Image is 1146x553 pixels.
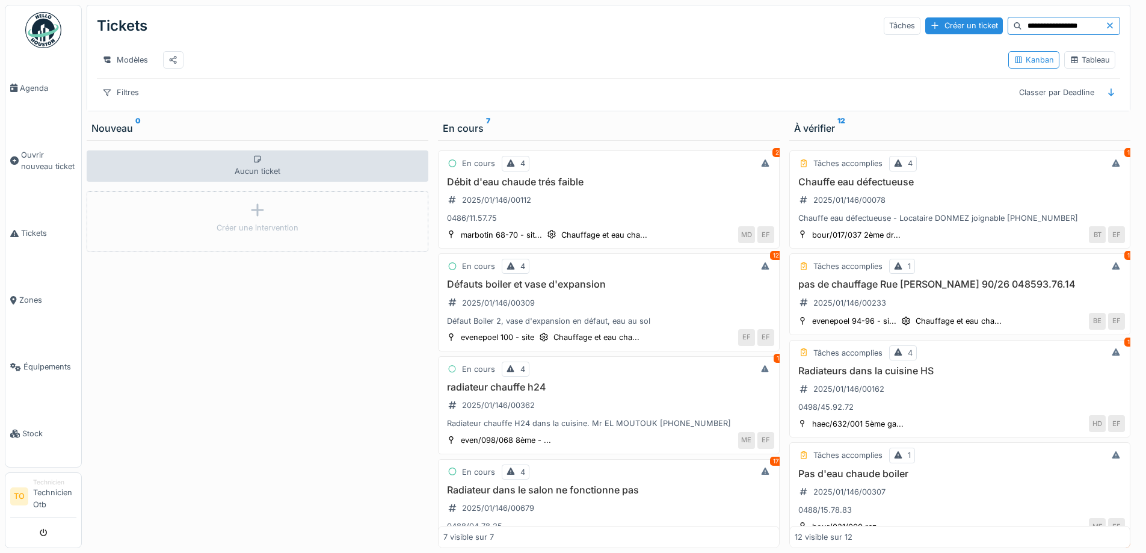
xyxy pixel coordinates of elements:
div: Aucun ticket [87,150,428,182]
div: 7 visible sur 7 [443,531,494,543]
div: 0488/15.78.83 [795,504,1126,516]
div: even/098/068 8ème - ... [461,434,551,446]
div: bour/017/037 2ème dr... [812,229,901,241]
div: Technicien [33,478,76,487]
div: En cours [462,363,495,375]
li: TO [10,487,28,505]
div: 1 [774,354,782,363]
span: Zones [19,294,76,306]
div: Tâches accomplies [813,347,883,359]
div: Chauffage et eau cha... [553,332,639,343]
div: BE [1089,313,1106,330]
div: 4 [520,261,525,272]
div: Classer par Deadline [1014,84,1100,101]
div: 2025/01/146/00307 [813,486,886,498]
div: BT [1089,226,1106,243]
img: Badge_color-CXgf-gQk.svg [25,12,61,48]
div: MD [738,226,755,243]
div: 12 visible sur 12 [795,531,852,543]
a: Tickets [5,200,81,267]
div: 0488/04.78.25 [443,521,774,532]
div: 2025/01/146/00309 [462,297,535,309]
a: Ouvrir nouveau ticket [5,122,81,200]
div: EF [1108,313,1125,330]
div: 17 [770,457,782,466]
div: Tickets [97,10,147,42]
div: evenepoel 100 - site [461,332,534,343]
h3: radiateur chauffe h24 [443,382,774,393]
a: Zones [5,267,81,333]
div: EF [757,329,774,346]
div: Tableau [1070,54,1110,66]
h3: Chauffe eau défectueuse [795,176,1126,188]
sup: 7 [486,121,490,135]
div: 2025/01/146/00233 [813,297,886,309]
div: EF [1108,518,1125,535]
div: 2025/01/146/00112 [462,194,531,206]
span: Ouvrir nouveau ticket [21,149,76,172]
div: 2025/01/146/00679 [462,502,534,514]
a: TO TechnicienTechnicien Otb [10,478,76,518]
div: 4 [908,158,913,169]
div: Chauffage et eau cha... [916,315,1002,327]
div: haec/632/001 5ème ga... [812,418,904,430]
div: EF [757,226,774,243]
div: EF [757,432,774,449]
div: Chauffe eau défectueuse - Locataire DONMEZ joignable [PHONE_NUMBER] [795,212,1126,224]
a: Agenda [5,55,81,122]
div: Kanban [1014,54,1054,66]
div: evenepoel 94-96 - si... [812,315,896,327]
div: bour/021/000 rez [812,521,876,533]
span: Stock [22,428,76,439]
span: Tickets [21,227,76,239]
div: Tâches accomplies [813,158,883,169]
div: En cours [462,466,495,478]
div: 2025/01/146/00362 [462,400,535,411]
a: Équipements [5,333,81,400]
div: 4 [520,466,525,478]
div: 1 [1124,338,1133,347]
div: 1 [908,450,911,461]
div: En cours [462,158,495,169]
div: 4 [908,347,913,359]
div: marbotin 68-70 - sit... [461,229,542,241]
h3: Radiateurs dans la cuisine HS [795,365,1126,377]
div: À vérifier [794,121,1126,135]
div: Tâches accomplies [813,261,883,272]
h3: Défauts boiler et vase d'expansion [443,279,774,290]
div: 0486/11.57.75 [443,212,774,224]
div: HD [1089,415,1106,432]
div: Tâches accomplies [813,450,883,461]
div: Créer un ticket [925,17,1003,34]
div: 0498/45.92.72 [795,401,1126,413]
h3: Débit d'eau chaude trés faible [443,176,774,188]
div: 2 [772,148,782,157]
div: Radiateur chauffe H24 dans la cuisine. Mr EL MOUTOUK [PHONE_NUMBER] [443,418,774,429]
div: EF [738,329,755,346]
span: Agenda [20,82,76,94]
h3: pas de chauffage Rue [PERSON_NAME] 90/26 048593.76.14 [795,279,1126,290]
div: 1 [908,261,911,272]
li: Technicien Otb [33,478,76,515]
div: Modèles [97,51,153,69]
div: Défaut Boiler 2, vase d'expansion en défaut, eau au sol [443,315,774,327]
sup: 12 [837,121,845,135]
div: Tâches [884,17,920,34]
h3: Radiateur dans le salon ne fonctionne pas [443,484,774,496]
h3: Pas d'eau chaude boiler [795,468,1126,480]
div: 2025/01/146/00078 [813,194,886,206]
div: 1 [1124,251,1133,260]
div: EF [1108,415,1125,432]
div: ME [738,432,755,449]
sup: 0 [135,121,141,135]
div: En cours [462,261,495,272]
div: Nouveau [91,121,424,135]
div: 1 [1124,148,1133,157]
div: 12 [770,251,782,260]
div: 2025/01/146/00162 [813,383,884,395]
div: EF [1108,226,1125,243]
div: Créer une intervention [217,222,298,233]
div: En cours [443,121,775,135]
div: ME [1089,518,1106,535]
div: Chauffage et eau cha... [561,229,647,241]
